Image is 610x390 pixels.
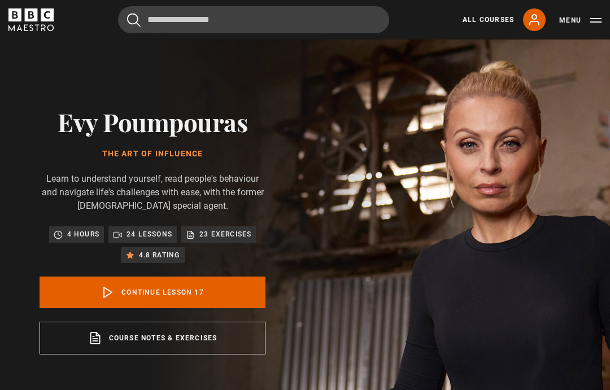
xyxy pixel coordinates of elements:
a: All Courses [463,15,514,25]
p: 24 lessons [127,229,172,240]
p: 23 exercises [199,229,251,240]
a: Continue lesson 17 [40,277,265,308]
h1: The Art of Influence [40,150,265,159]
p: Learn to understand yourself, read people's behaviour and navigate life's challenges with ease, w... [40,172,265,213]
p: 4.8 rating [139,249,180,261]
svg: BBC Maestro [8,8,54,31]
input: Search [118,6,389,33]
p: 4 hours [67,229,99,240]
h2: Evy Poumpouras [40,107,265,136]
button: Submit the search query [127,13,141,27]
a: Course notes & exercises [40,322,265,354]
button: Toggle navigation [559,15,602,26]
